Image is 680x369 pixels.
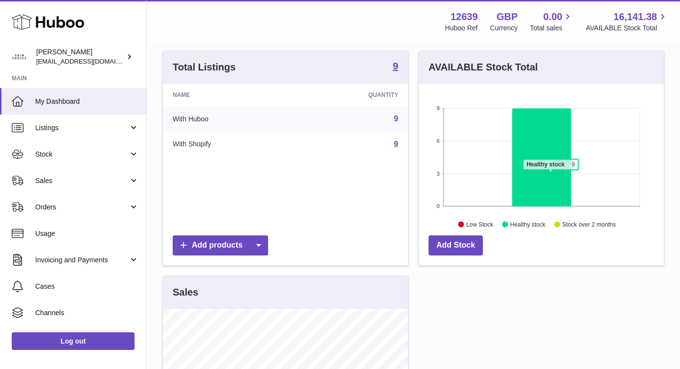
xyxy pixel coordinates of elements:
span: Stock [35,150,129,159]
span: Orders [35,203,129,212]
text: 0 [436,203,439,209]
span: My Dashboard [35,97,139,106]
img: admin@skinchoice.com [12,49,26,64]
strong: GBP [497,10,518,23]
a: 9 [393,61,398,73]
div: [PERSON_NAME] [36,47,124,66]
text: Low Stock [466,221,494,228]
span: Invoicing and Payments [35,255,129,265]
span: Channels [35,308,139,318]
span: Sales [35,176,129,185]
div: Huboo Ref [445,23,478,33]
tspan: Healthy stock [526,161,565,168]
strong: 9 [393,61,398,71]
a: Log out [12,332,135,350]
span: Cases [35,282,139,291]
span: AVAILABLE Stock Total [586,23,668,33]
h3: Total Listings [173,61,236,74]
a: 16,141.38 AVAILABLE Stock Total [586,10,668,33]
a: 0.00 Total sales [530,10,573,33]
a: Add Stock [429,235,483,255]
text: 6 [436,138,439,144]
text: 3 [436,170,439,176]
span: Total sales [530,23,573,33]
span: 16,141.38 [613,10,657,23]
span: Usage [35,229,139,238]
a: 9 [394,140,398,148]
a: Add products [173,235,268,255]
strong: 12639 [451,10,478,23]
span: Listings [35,123,129,133]
span: 0.00 [544,10,563,23]
th: Name [163,84,295,106]
a: 9 [394,115,398,123]
text: 9 [436,105,439,111]
div: Currency [490,23,518,33]
text: Stock over 2 months [562,221,615,228]
th: Quantity [295,84,408,106]
h3: AVAILABLE Stock Total [429,61,538,74]
span: [EMAIL_ADDRESS][DOMAIN_NAME] [36,57,144,65]
text: Healthy stock [510,221,546,228]
td: With Huboo [163,106,295,132]
h3: Sales [173,286,198,299]
td: With Shopify [163,132,295,157]
tspan: 9 [571,161,575,168]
